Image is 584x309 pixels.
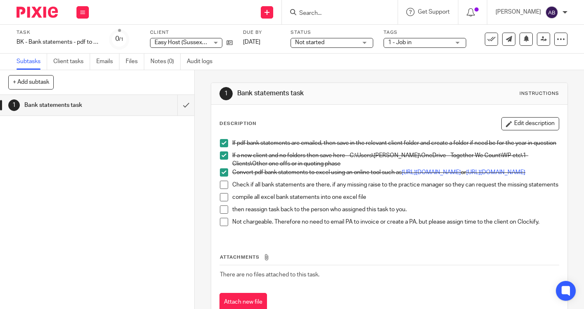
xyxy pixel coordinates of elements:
[466,170,525,175] a: [URL][DOMAIN_NAME]
[232,168,559,177] p: Convert pdf bank statements to excel using an online tool such as or
[232,205,559,214] p: then reassign task back to the person who assigned this task to you.
[8,99,20,111] div: 1
[232,139,559,147] p: If pdf bank statements are emailed, then save in the relevant client folder and create a folder i...
[501,117,559,130] button: Edit description
[220,255,260,259] span: Attachments
[295,40,324,45] span: Not started
[243,39,260,45] span: [DATE]
[187,54,219,70] a: Audit logs
[24,99,121,111] h1: Bank statements task
[402,170,461,175] a: [URL][DOMAIN_NAME]
[8,75,54,89] button: + Add subtask
[155,40,214,45] span: Easy Host (Sussex) Ltd
[219,87,233,100] div: 1
[232,181,559,189] p: Check if all bank statements are there, if any missing raise to the practice manager so they can ...
[232,151,559,168] p: If a new client and no folders then save here - C:\Users\[PERSON_NAME]\OneDrive - Together We Cou...
[388,40,412,45] span: 1 - Job in
[545,6,558,19] img: svg%3E
[232,218,559,226] p: Not chargeable. Therefore no need to email PA to invoice or create a PA. but please assign time t...
[219,120,256,127] p: Description
[298,10,373,17] input: Search
[291,29,373,36] label: Status
[150,29,233,36] label: Client
[237,89,407,98] h1: Bank statements task
[150,54,181,70] a: Notes (0)
[17,38,99,46] div: BK - Bank statements - pdf to excel task
[96,54,119,70] a: Emails
[115,34,124,44] div: 0
[496,8,541,16] p: [PERSON_NAME]
[126,54,144,70] a: Files
[53,54,90,70] a: Client tasks
[232,193,559,201] p: compile all excel bank statements into one excel file
[243,29,280,36] label: Due by
[119,37,124,42] small: /1
[17,7,58,18] img: Pixie
[384,29,466,36] label: Tags
[220,272,319,278] span: There are no files attached to this task.
[17,54,47,70] a: Subtasks
[520,90,559,97] div: Instructions
[17,29,99,36] label: Task
[418,9,450,15] span: Get Support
